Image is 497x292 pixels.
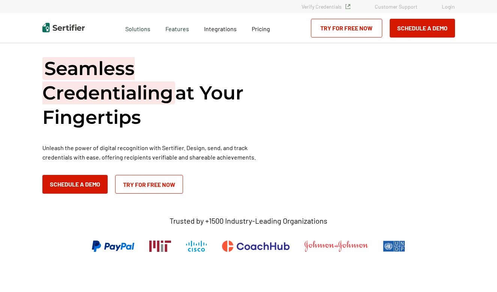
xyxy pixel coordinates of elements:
img: Sertifier | Digital Credentialing Platform [42,23,85,32]
img: PayPal [92,241,134,252]
h1: at Your Fingertips [42,56,267,129]
img: CoachHub [222,241,290,252]
p: Unleash the power of digital recognition with Sertifier. Design, send, and track credentials with... [42,143,267,162]
span: Features [165,23,189,33]
span: Integrations [204,25,237,32]
img: Massachusetts Institute of Technology [149,241,171,252]
img: Johnson & Johnson [305,241,368,252]
img: Verified [345,4,350,9]
span: Pricing [252,25,270,32]
a: Pricing [252,23,270,33]
a: Try for Free Now [311,19,382,38]
a: Login [442,3,455,10]
img: Cisco [186,241,207,252]
a: Customer Support [375,3,417,10]
p: Trusted by +1500 Industry-Leading Organizations [170,216,327,226]
a: Verify Credentials [302,3,350,10]
span: Solutions [125,23,150,33]
span: Seamless Credentialing [42,57,175,104]
a: Try for Free Now [115,175,183,194]
a: Integrations [204,23,237,33]
img: UNDP [383,241,405,252]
